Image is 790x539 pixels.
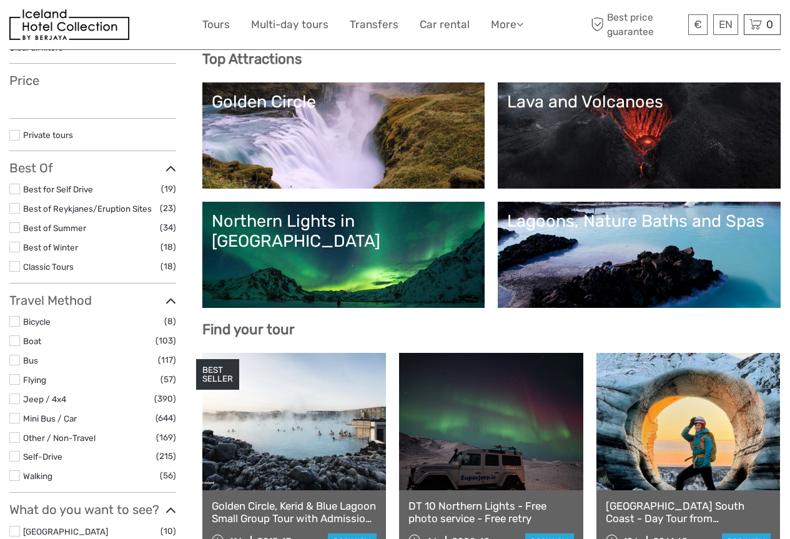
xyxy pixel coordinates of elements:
a: Lava and Volcanoes [507,92,771,179]
span: (23) [160,201,176,215]
a: Self-Drive [23,452,62,462]
a: Multi-day tours [251,16,328,34]
a: [GEOGRAPHIC_DATA] South Coast - Day Tour from [GEOGRAPHIC_DATA] [606,500,771,525]
span: Best price guarantee [588,11,685,38]
div: Northern Lights in [GEOGRAPHIC_DATA] [212,211,476,252]
span: (117) [158,353,176,367]
span: (8) [164,314,176,329]
span: (19) [161,182,176,196]
span: (34) [160,220,176,235]
a: Mini Bus / Car [23,413,77,423]
span: (644) [156,411,176,425]
a: Boat [23,336,41,346]
a: Best for Self Drive [23,184,93,194]
a: Jeep / 4x4 [23,394,66,404]
span: 0 [764,18,775,31]
b: Find your tour [202,321,295,338]
a: Golden Circle [212,92,476,179]
div: Golden Circle [212,92,476,112]
div: BEST SELLER [196,359,239,390]
a: Best of Winter [23,242,78,252]
span: (103) [156,334,176,348]
span: (169) [156,430,176,445]
a: Best of Summer [23,223,86,233]
a: Flying [23,375,46,385]
h3: What do you want to see? [9,502,176,517]
span: (10) [160,524,176,538]
a: DT 10 Northern Lights - Free photo service - Free retry [408,500,573,525]
a: Lagoons, Nature Baths and Spas [507,211,771,299]
div: EN [713,14,738,35]
div: Lava and Volcanoes [507,92,771,112]
a: Bus [23,355,38,365]
a: [GEOGRAPHIC_DATA] [23,527,108,537]
span: (215) [156,449,176,463]
img: 481-8f989b07-3259-4bb0-90ed-3da368179bdc_logo_small.jpg [9,9,129,40]
b: Top Attractions [202,51,302,67]
a: Best of Reykjanes/Eruption Sites [23,204,152,214]
a: Bicycle [23,317,51,327]
span: (18) [160,240,176,254]
span: (390) [154,392,176,406]
h3: Best Of [9,161,176,176]
a: Classic Tours [23,262,74,272]
a: Private tours [23,130,73,140]
a: Transfers [350,16,398,34]
a: Other / Non-Travel [23,433,96,443]
a: More [491,16,523,34]
a: Golden Circle, Kerid & Blue Lagoon Small Group Tour with Admission Ticket [212,500,377,525]
div: Lagoons, Nature Baths and Spas [507,211,771,231]
span: (18) [160,259,176,274]
h3: Travel Method [9,293,176,308]
a: Tours [202,16,230,34]
span: € [694,18,702,31]
a: Car rental [420,16,470,34]
h3: Price [9,73,176,88]
span: (56) [160,468,176,483]
a: Northern Lights in [GEOGRAPHIC_DATA] [212,211,476,299]
span: (57) [160,372,176,387]
a: Walking [23,471,52,481]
